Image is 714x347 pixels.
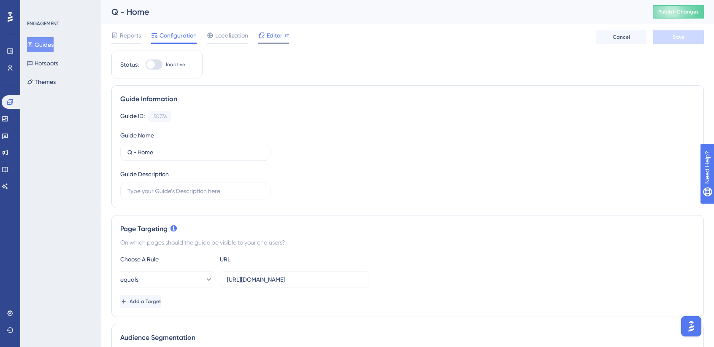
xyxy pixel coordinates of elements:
[220,254,313,264] div: URL
[127,186,263,196] input: Type your Guide’s Description here
[27,74,56,89] button: Themes
[613,34,630,40] span: Cancel
[653,30,704,44] button: Save
[120,254,213,264] div: Choose A Rule
[227,275,363,284] input: yourwebsite.com/path
[120,169,169,179] div: Guide Description
[152,113,168,120] div: 150734
[120,111,145,122] div: Guide ID:
[120,271,213,288] button: equals
[120,30,141,40] span: Reports
[120,295,161,308] button: Add a Target
[120,224,695,234] div: Page Targeting
[679,314,704,339] iframe: UserGuiding AI Assistant Launcher
[653,5,704,19] button: Publish Changes
[20,2,53,12] span: Need Help?
[130,298,161,305] span: Add a Target
[596,30,646,44] button: Cancel
[120,59,139,70] div: Status:
[120,94,695,104] div: Guide Information
[27,37,54,52] button: Guides
[27,20,59,27] div: ENGAGEMENT
[267,30,282,40] span: Editor
[120,130,154,140] div: Guide Name
[658,8,699,15] span: Publish Changes
[127,148,263,157] input: Type your Guide’s Name here
[111,6,632,18] div: Q - Home
[27,56,58,71] button: Hotspots
[120,333,695,343] div: Audience Segmentation
[120,237,695,247] div: On which pages should the guide be visible to your end users?
[215,30,248,40] span: Localization
[673,34,684,40] span: Save
[166,61,185,68] span: Inactive
[120,274,138,285] span: equals
[160,30,197,40] span: Configuration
